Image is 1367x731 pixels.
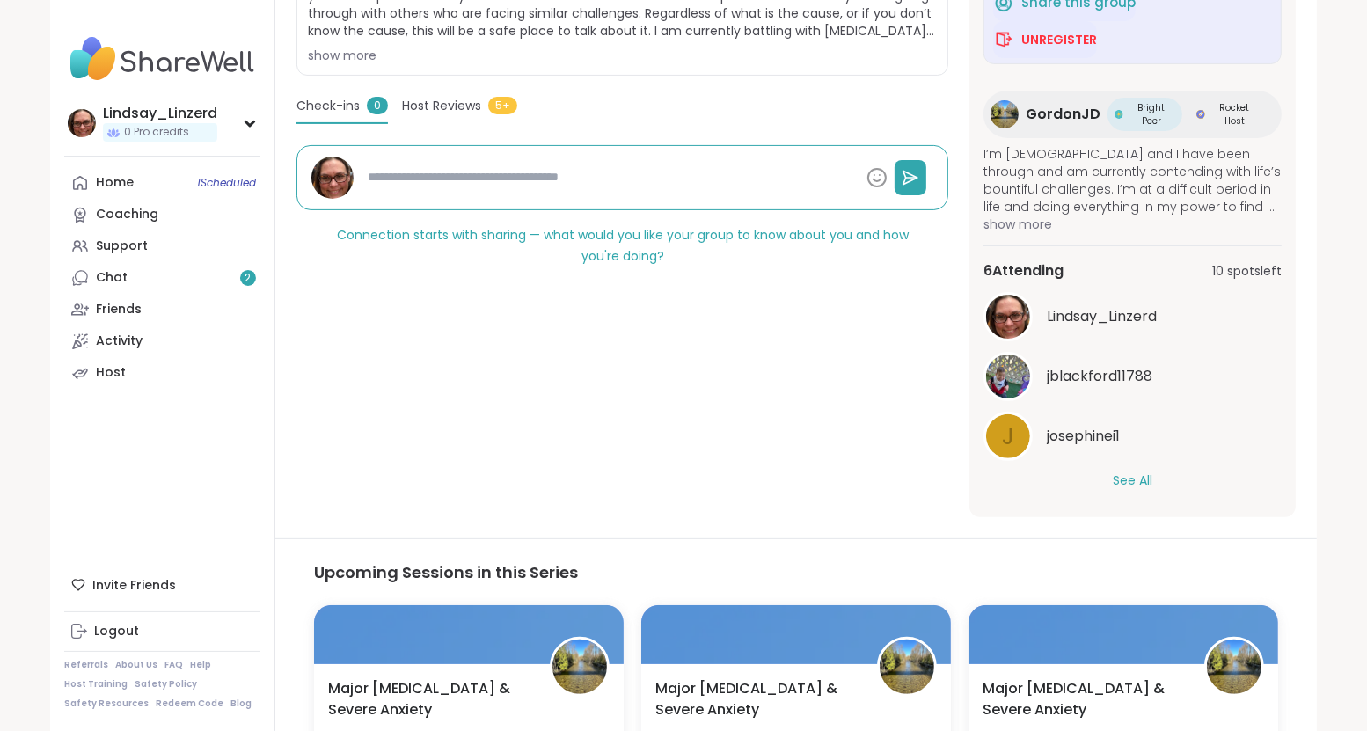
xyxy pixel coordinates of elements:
button: See All [1113,471,1152,490]
a: Chat2 [64,262,260,294]
span: 6 Attending [983,260,1064,281]
span: 2 [245,271,252,286]
span: Bright Peer [1127,101,1175,128]
a: Safety Resources [64,698,149,710]
a: Coaching [64,199,260,230]
span: GordonJD [1026,104,1100,125]
a: Referrals [64,659,108,671]
div: Logout [94,623,139,640]
a: Friends [64,294,260,325]
span: Major [MEDICAL_DATA] & Severe Anxiety [655,678,858,720]
img: GordonJD [880,640,934,694]
h3: Upcoming Sessions in this Series [314,560,1278,584]
a: Host [64,357,260,389]
div: Chat [96,269,128,287]
a: Host Training [64,678,128,691]
span: show more [983,216,1282,233]
a: Redeem Code [156,698,223,710]
img: GordonJD [991,100,1019,128]
a: Help [190,659,211,671]
img: ShareWell Logomark [993,29,1014,50]
a: Logout [64,616,260,647]
span: Unregister [1021,31,1097,48]
span: Lindsay_Linzerd [1047,306,1157,327]
span: j [1002,420,1014,454]
div: Host [96,364,126,382]
div: Activity [96,333,143,350]
span: Major [MEDICAL_DATA] & Severe Anxiety [328,678,530,720]
a: Lindsay_LinzerdLindsay_Linzerd [983,292,1282,341]
a: jjosephinei1 [983,412,1282,461]
span: josephinei1 [1047,426,1120,447]
a: Activity [64,325,260,357]
span: Major [MEDICAL_DATA] & Severe Anxiety [983,678,1185,720]
span: 5+ [488,97,517,114]
a: Blog [230,698,252,710]
span: Rocket Host [1209,101,1261,128]
div: Coaching [96,206,158,223]
img: GordonJD [1207,640,1261,694]
span: 1 Scheduled [197,176,256,190]
img: GordonJD [552,640,607,694]
img: Lindsay_Linzerd [311,157,354,199]
div: Lindsay_Linzerd [103,104,217,123]
a: About Us [115,659,157,671]
div: Support [96,238,148,255]
span: I’m [DEMOGRAPHIC_DATA] and I have been through and am currently contending with life’s bountiful ... [983,145,1282,216]
img: Lindsay_Linzerd [986,295,1030,339]
img: Bright Peer [1115,110,1123,119]
a: Safety Policy [135,678,197,691]
span: Connection starts with sharing — what would you like your group to know about you and how you're ... [337,226,909,265]
span: 0 [367,97,388,114]
a: Home1Scheduled [64,167,260,199]
img: ShareWell Nav Logo [64,28,260,90]
span: 10 spots left [1212,262,1282,281]
a: Support [64,230,260,262]
span: Check-ins [296,97,360,115]
div: Home [96,174,134,192]
span: jblackford11788 [1047,366,1152,387]
div: show more [308,47,937,64]
span: 0 Pro credits [124,125,189,140]
a: FAQ [164,659,183,671]
div: Invite Friends [64,569,260,601]
span: Host Reviews [402,97,481,115]
img: Lindsay_Linzerd [68,109,96,137]
a: jblackford11788jblackford11788 [983,352,1282,401]
img: Rocket Host [1196,110,1205,119]
button: Unregister [993,21,1097,58]
a: GordonJDGordonJDBright PeerBright PeerRocket HostRocket Host [983,91,1282,138]
div: Friends [96,301,142,318]
img: jblackford11788 [986,355,1030,398]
